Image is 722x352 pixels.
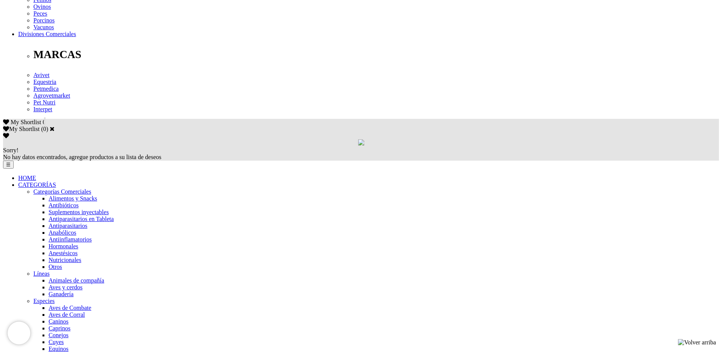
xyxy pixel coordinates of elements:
p: MARCAS [33,48,719,61]
a: Cuyes [49,339,64,345]
label: 0 [43,126,46,132]
a: Anestésicos [49,250,77,256]
a: Caprinos [49,325,71,331]
a: Ganadería [49,291,74,297]
a: Equestria [33,79,56,85]
a: Antiinflamatorios [49,236,92,243]
a: Agrovetmarket [33,92,70,99]
a: Petmedica [33,85,59,92]
span: Sorry! [3,147,19,153]
a: HOME [18,175,36,181]
a: Líneas [33,270,50,277]
a: Cerrar [50,126,55,132]
a: Categorías Comerciales [33,188,91,195]
a: Conejos [49,332,68,338]
label: My Shortlist [3,126,39,132]
a: Avivet [33,72,49,78]
a: Otros [49,264,62,270]
img: loading.gif [358,139,364,145]
a: Antiparasitarios [49,223,87,229]
a: Porcinos [33,17,55,24]
a: Ovinos [33,3,51,10]
a: Aves de Corral [49,311,85,318]
a: Anabólicos [49,229,76,236]
a: Peces [33,10,47,17]
a: Equinos [49,346,68,352]
a: Hormonales [49,243,78,249]
a: Alimentos y Snacks [49,195,97,202]
a: Aves de Combate [49,305,91,311]
img: Volver arriba [678,339,716,346]
a: Caninos [49,318,68,325]
div: No hay datos encontrados, agregue productos a su lista de deseos [3,147,719,161]
a: Interpet [33,106,52,112]
a: Suplementos inyectables [49,209,109,215]
iframe: Brevo live chat [8,322,30,344]
a: Antiparasitarios en Tableta [49,216,114,222]
a: CATEGORÍAS [18,182,56,188]
span: ( ) [41,126,48,132]
a: Nutricionales [49,257,81,263]
a: Pet Nutri [33,99,55,106]
a: Especies [33,298,55,304]
span: 0 [42,119,46,125]
a: Antibióticos [49,202,79,208]
a: Aves y cerdos [49,284,82,290]
a: Vacunos [33,24,54,30]
span: My Shortlist [11,119,41,125]
button: ☰ [3,161,14,169]
a: Animales de compañía [49,277,104,284]
a: Divisiones Comerciales [18,31,76,37]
